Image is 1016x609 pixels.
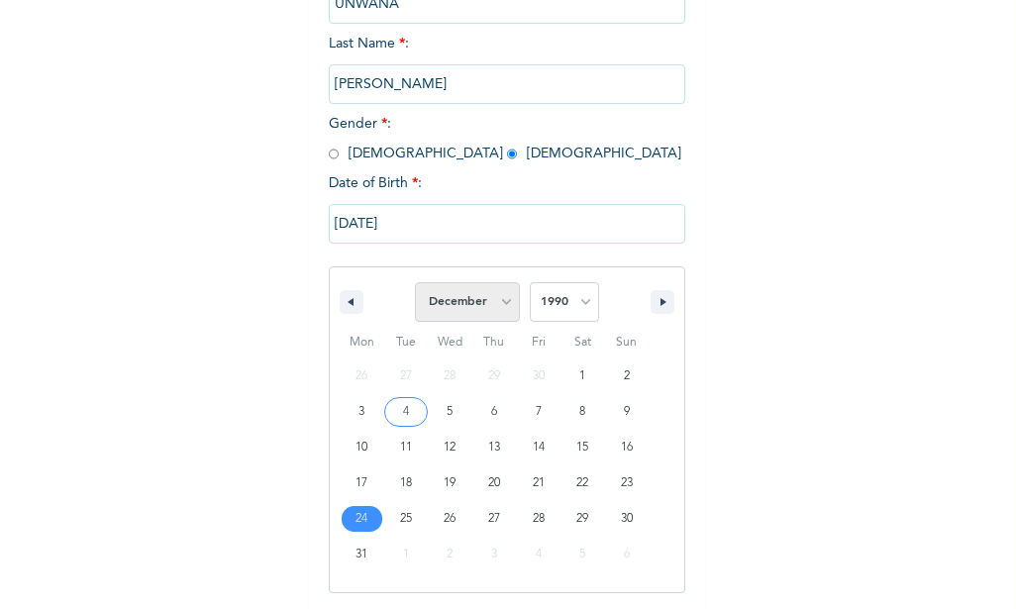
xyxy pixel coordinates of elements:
span: 25 [400,501,412,537]
span: 3 [358,394,364,430]
span: 6 [491,394,497,430]
span: 15 [576,430,588,465]
button: 6 [472,394,517,430]
button: 13 [472,430,517,465]
button: 24 [340,501,384,537]
span: 16 [621,430,633,465]
input: Enter your last name [329,64,685,104]
span: Thu [472,327,517,358]
button: 21 [516,465,560,501]
span: Date of Birth : [329,173,422,194]
button: 8 [560,394,605,430]
button: 18 [384,465,429,501]
span: 1 [579,358,585,394]
button: 22 [560,465,605,501]
button: 11 [384,430,429,465]
span: 17 [356,465,367,501]
span: 4 [403,394,409,430]
button: 2 [604,358,649,394]
span: 9 [624,394,630,430]
span: Gender : [DEMOGRAPHIC_DATA] [DEMOGRAPHIC_DATA] [329,117,681,160]
span: 30 [621,501,633,537]
span: Sun [604,327,649,358]
button: 15 [560,430,605,465]
span: 28 [533,501,545,537]
button: 23 [604,465,649,501]
span: 27 [488,501,500,537]
span: 23 [621,465,633,501]
button: 25 [384,501,429,537]
span: 21 [533,465,545,501]
button: 28 [516,501,560,537]
button: 27 [472,501,517,537]
button: 1 [560,358,605,394]
span: 2 [624,358,630,394]
span: 19 [444,465,456,501]
span: 11 [400,430,412,465]
span: Tue [384,327,429,358]
span: 22 [576,465,588,501]
span: 5 [447,394,453,430]
span: 18 [400,465,412,501]
button: 17 [340,465,384,501]
button: 26 [428,501,472,537]
button: 14 [516,430,560,465]
span: 8 [579,394,585,430]
button: 10 [340,430,384,465]
span: 7 [536,394,542,430]
span: Wed [428,327,472,358]
span: 26 [444,501,456,537]
button: 5 [428,394,472,430]
span: 24 [356,501,367,537]
button: 9 [604,394,649,430]
button: 12 [428,430,472,465]
span: 10 [356,430,367,465]
button: 30 [604,501,649,537]
button: 7 [516,394,560,430]
span: 14 [533,430,545,465]
span: Last Name : [329,37,685,91]
input: DD-MM-YYYY [329,204,685,244]
button: 29 [560,501,605,537]
span: 20 [488,465,500,501]
button: 19 [428,465,472,501]
span: Mon [340,327,384,358]
span: 12 [444,430,456,465]
span: Sat [560,327,605,358]
span: 29 [576,501,588,537]
button: 16 [604,430,649,465]
span: 31 [356,537,367,572]
button: 4 [384,394,429,430]
button: 3 [340,394,384,430]
span: 13 [488,430,500,465]
button: 31 [340,537,384,572]
span: Fri [516,327,560,358]
button: 20 [472,465,517,501]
